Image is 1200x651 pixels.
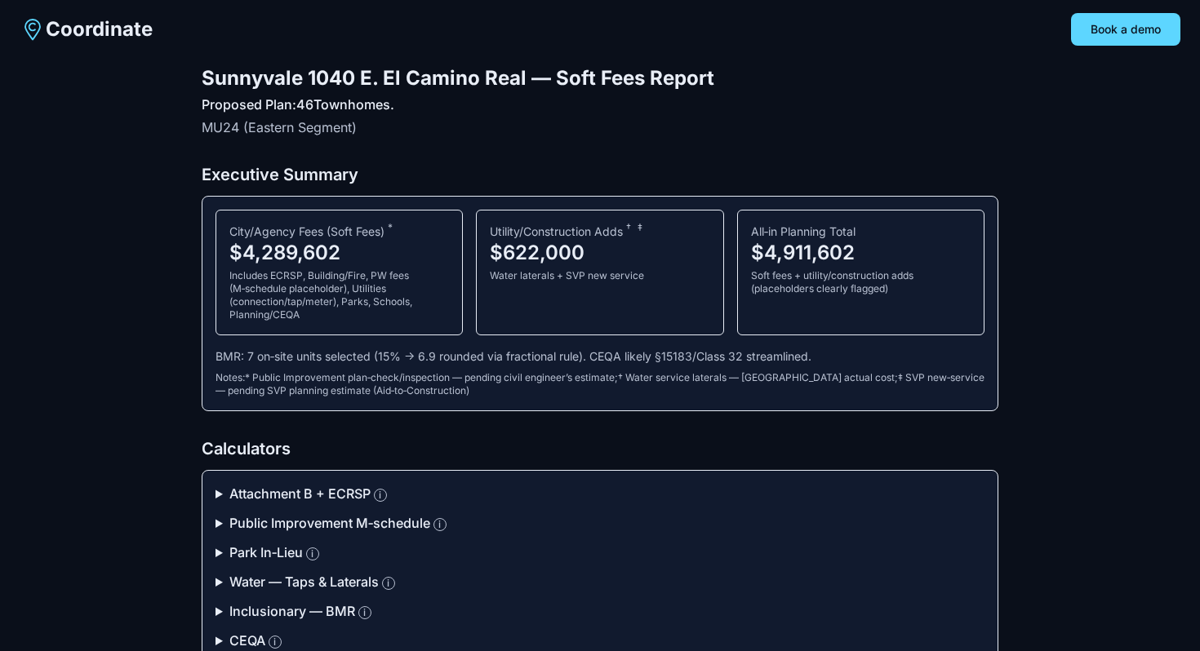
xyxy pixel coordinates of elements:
[388,221,393,233] sup: Public Improvement plan‑check/inspection — pending civil engineer’s estimate
[751,269,971,295] div: Soft fees + utility/construction adds (placeholders clearly flagged)
[202,163,998,186] h2: Executive Summary
[269,635,282,649] button: More info
[216,542,984,562] summary: Park In‑LieuMore info
[358,606,371,619] button: More info
[202,65,998,91] h1: Sunnyvale 1040 E. El Camino Real — Soft Fees Report
[490,224,709,240] div: Utility/Construction Adds
[229,224,449,240] div: City/Agency Fees (Soft Fees)
[638,221,642,233] sup: SVP new‑service — pending SVP planning estimate (Aid‑to‑Construction)
[216,484,984,503] summary: Attachment B + ECRSPMore info
[216,601,984,621] summary: Inclusionary — BMRMore info
[751,240,971,266] div: $4,911,602
[216,348,984,365] div: BMR: 7 on‑site units selected (15% → 6.9 rounded via fractional rule). CEQA likely §15183/Class 3...
[374,489,387,502] button: More info
[490,269,709,282] div: Water laterals + SVP new service
[216,572,984,591] summary: Water — Taps & LateralsMore info
[46,16,153,42] span: Coordinate
[433,518,447,531] button: More info
[202,95,998,114] div: Proposed Plan: 46 Townhomes.
[306,547,319,560] button: More info
[20,16,153,42] a: Coordinate
[216,371,984,397] div: Notes: * Public Improvement plan‑check/inspection — pending civil engineer’s estimate ; † Water s...
[20,16,46,42] img: Coordinate
[216,513,984,533] summary: Public Improvement M‑scheduleMore info
[229,269,449,321] div: Includes ECRSP, Building/Fire, PW fees (M‑schedule placeholder), Utilities (connection/tap/meter)...
[751,224,971,240] div: All‑in Planning Total
[490,240,709,266] div: $622,000
[216,631,984,650] summary: CEQAMore info
[202,437,998,460] h2: Calculators
[626,221,631,233] sup: Water service laterals — pending City actual cost
[382,577,395,590] button: More info
[1071,13,1180,46] button: Book a demo
[202,117,998,137] p: MU24 (Eastern Segment)
[229,240,449,266] div: $4,289,602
